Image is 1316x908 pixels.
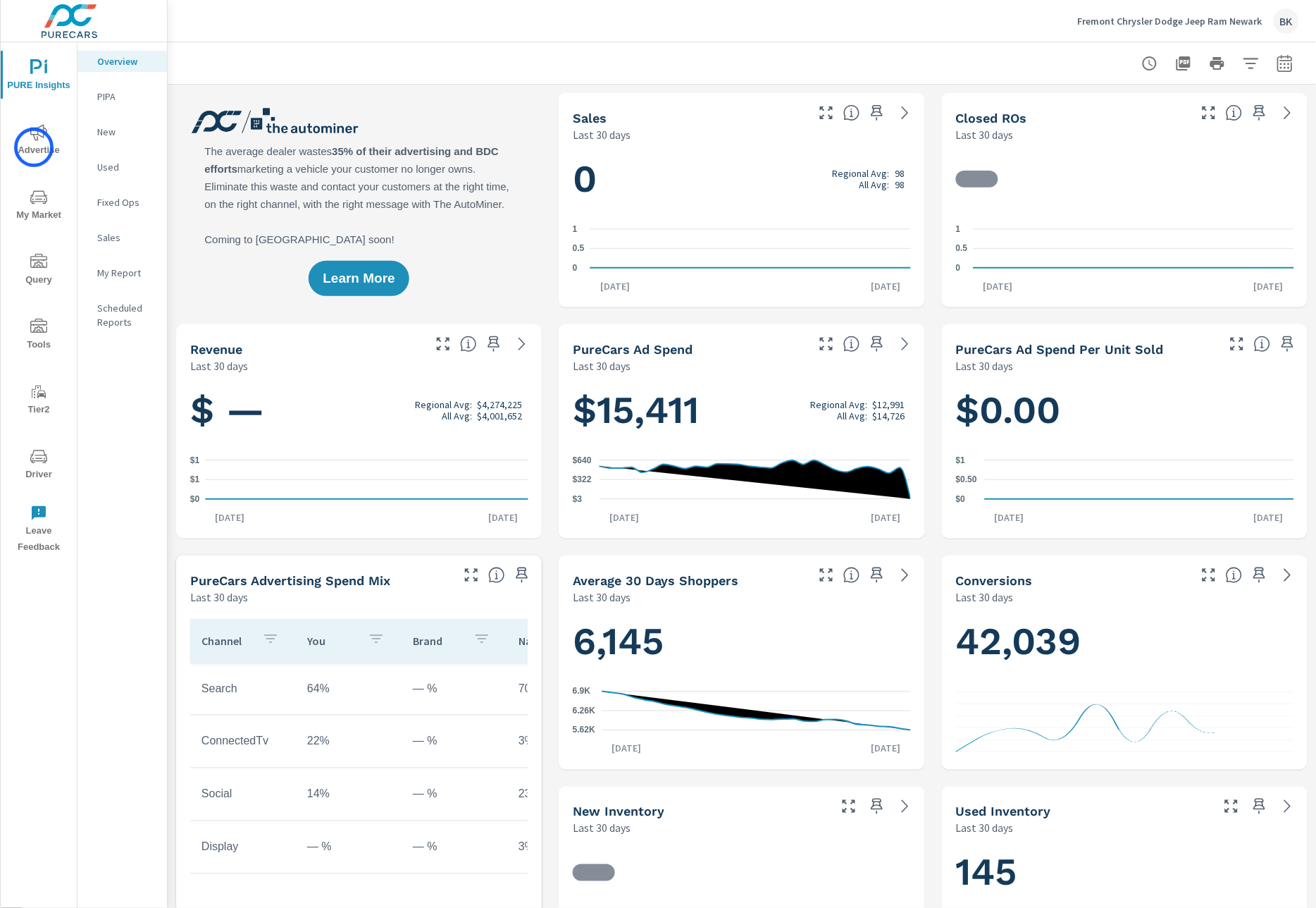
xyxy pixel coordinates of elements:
p: Regional Avg: [810,399,867,410]
p: 98 [895,179,905,190]
text: $640 [573,455,592,465]
h5: Sales [573,111,607,125]
td: 14% [296,777,402,812]
span: Save this to your personalized report [511,564,533,587]
h5: New Inventory [573,804,664,819]
p: All Avg: [837,410,867,422]
button: Make Fullscreen [815,333,838,355]
span: Driver [5,448,73,483]
text: 1 [573,224,578,234]
p: Last 30 days [573,357,631,374]
button: "Export Report to PDF" [1169,49,1198,78]
span: Save this to your personalized report [866,795,888,818]
p: Last 30 days [956,357,1014,374]
p: All Avg: [859,179,890,190]
p: [DATE] [590,279,640,293]
button: Make Fullscreen [838,795,860,818]
p: $4,001,652 [477,410,522,422]
p: $12,991 [873,399,905,410]
h1: 6,145 [573,618,910,665]
span: Query [5,254,73,288]
h1: $0.00 [956,386,1293,434]
text: $1 [190,455,200,465]
a: See more details in report [894,795,917,818]
text: $0.50 [956,475,977,485]
text: 1 [956,224,961,234]
span: Save this to your personalized report [866,333,888,355]
span: Save this to your personalized report [483,333,505,355]
h5: Revenue [190,342,242,357]
span: Number of Repair Orders Closed by the selected dealership group over the selected time range. [So... [1226,104,1243,121]
text: 5.62K [573,725,595,735]
td: — % [402,777,507,812]
p: Regional Avg: [833,168,890,179]
span: Advertise [5,124,73,159]
span: Total sales revenue over the selected date range. [Source: This data is sourced from the dealer’s... [460,336,477,352]
button: Make Fullscreen [1226,333,1248,355]
button: Make Fullscreen [815,102,838,124]
span: Save this to your personalized report [866,102,888,124]
span: Save this to your personalized report [1248,102,1271,124]
p: Last 30 days [956,820,1014,837]
td: 64% [296,671,402,706]
h1: 0 [573,155,910,203]
td: — % [402,830,507,865]
p: [DATE] [862,742,911,756]
p: [DATE] [862,510,911,524]
button: Make Fullscreen [460,564,483,587]
a: See more details in report [511,333,533,355]
div: My Report [77,262,167,283]
text: 0 [573,263,578,273]
div: Fixed Ops [77,192,167,213]
p: Last 30 days [190,357,248,374]
p: [DATE] [1244,510,1293,524]
a: See more details in report [1277,564,1299,587]
td: Display [190,830,296,865]
button: Make Fullscreen [1198,564,1220,587]
button: Make Fullscreen [815,564,838,587]
p: [DATE] [478,510,528,524]
p: Brand [413,634,462,648]
p: All Avg: [442,410,473,422]
h1: $ — [190,386,528,434]
a: See more details in report [1277,795,1299,818]
span: Total cost of media for all PureCars channels for the selected dealership group over the selected... [843,336,860,352]
p: Last 30 days [190,589,248,606]
p: [DATE] [1244,279,1293,293]
td: — % [402,671,507,706]
p: Scheduled Reports [97,301,156,329]
div: PIPA [77,86,167,107]
h5: PureCars Ad Spend [573,342,693,357]
div: BK [1274,8,1299,34]
div: Overview [77,51,167,72]
p: Regional Avg: [416,399,473,410]
h5: Used Inventory [956,804,1051,819]
td: 70% [507,671,613,706]
button: Make Fullscreen [1198,102,1220,124]
td: — % [296,830,402,865]
span: PURE Insights [5,59,73,94]
div: Used [77,157,167,178]
p: PIPA [97,90,156,104]
text: $1 [190,475,200,485]
a: See more details in report [894,333,917,355]
td: 3% [507,830,613,865]
text: 0.5 [573,244,585,254]
span: The number of dealer-specified goals completed by a visitor. [Source: This data is provided by th... [1226,567,1243,584]
div: New [77,121,167,142]
p: Sales [97,231,156,245]
span: A rolling 30 day total of daily Shoppers on the dealership website, averaged over the selected da... [843,567,860,584]
p: [DATE] [862,279,911,293]
p: Last 30 days [573,126,631,143]
td: 23% [507,777,613,812]
p: [DATE] [985,510,1034,524]
button: Learn More [309,261,409,296]
span: Leave Feedback [5,505,73,556]
text: $322 [573,474,592,484]
p: Channel [201,634,251,648]
p: Used [97,160,156,174]
text: $0 [956,494,966,504]
text: 6.26K [573,706,595,716]
p: Last 30 days [573,589,631,606]
p: National [519,634,568,648]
